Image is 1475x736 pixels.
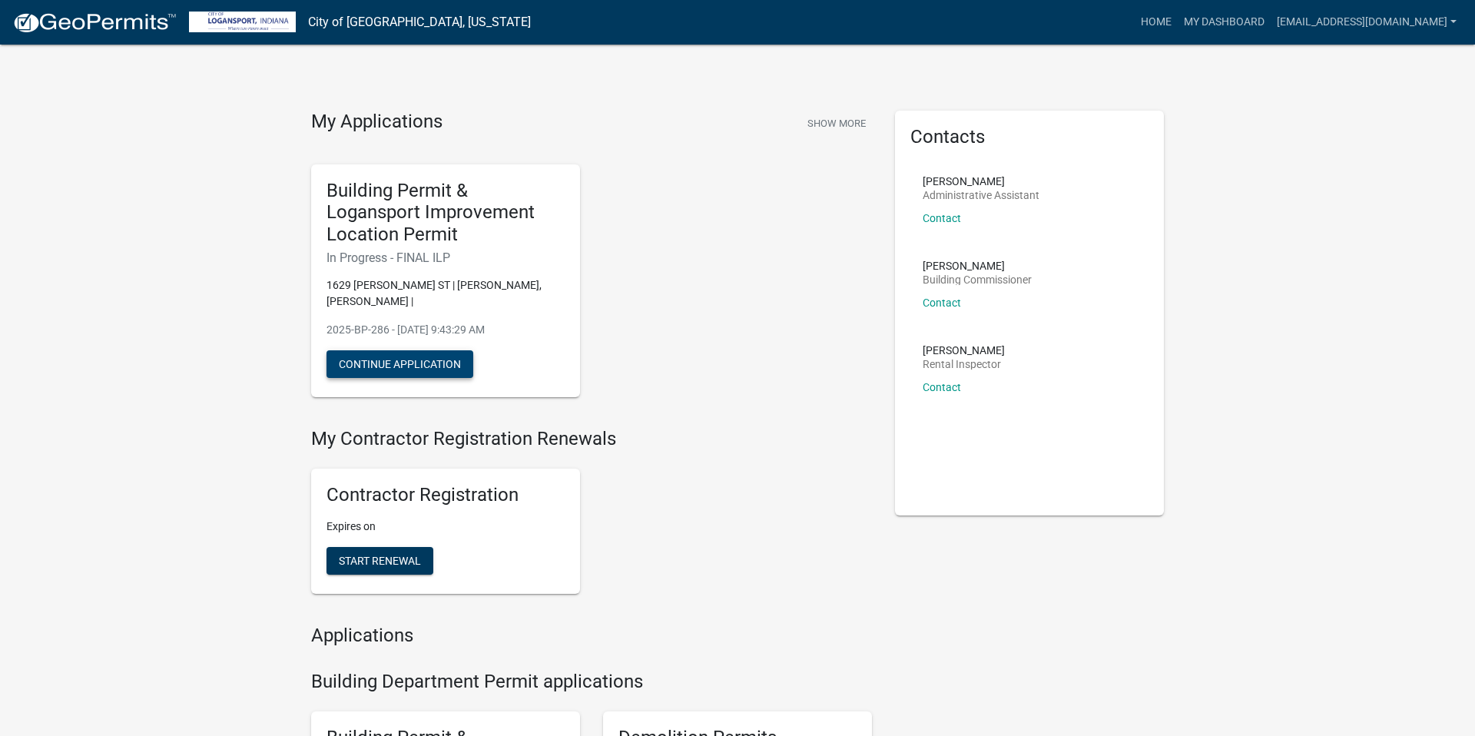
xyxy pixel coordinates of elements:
[189,12,296,32] img: City of Logansport, Indiana
[910,126,1149,148] h5: Contacts
[339,554,421,566] span: Start Renewal
[326,180,565,246] h5: Building Permit & Logansport Improvement Location Permit
[326,350,473,378] button: Continue Application
[923,274,1032,285] p: Building Commissioner
[311,111,442,134] h4: My Applications
[923,212,961,224] a: Contact
[1135,8,1178,37] a: Home
[923,297,961,309] a: Contact
[326,322,565,338] p: 2025-BP-286 - [DATE] 9:43:29 AM
[308,9,531,35] a: City of [GEOGRAPHIC_DATA], [US_STATE]
[801,111,872,136] button: Show More
[923,381,961,393] a: Contact
[326,250,565,265] h6: In Progress - FINAL ILP
[1271,8,1463,37] a: [EMAIL_ADDRESS][DOMAIN_NAME]
[923,260,1032,271] p: [PERSON_NAME]
[923,190,1039,201] p: Administrative Assistant
[923,345,1005,356] p: [PERSON_NAME]
[326,277,565,310] p: 1629 [PERSON_NAME] ST | [PERSON_NAME], [PERSON_NAME] |
[311,671,872,693] h4: Building Department Permit applications
[326,519,565,535] p: Expires on
[311,428,872,450] h4: My Contractor Registration Renewals
[311,428,872,606] wm-registration-list-section: My Contractor Registration Renewals
[311,625,872,647] h4: Applications
[326,484,565,506] h5: Contractor Registration
[923,176,1039,187] p: [PERSON_NAME]
[1178,8,1271,37] a: My Dashboard
[326,547,433,575] button: Start Renewal
[923,359,1005,370] p: Rental Inspector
